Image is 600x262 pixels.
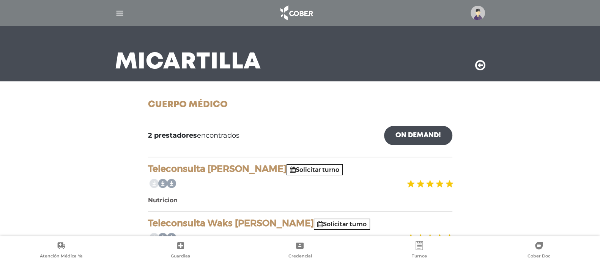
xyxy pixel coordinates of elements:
a: Solicitar turno [317,221,367,228]
img: logo_cober_home-white.png [276,4,316,22]
b: 2 prestadores [148,131,197,140]
span: encontrados [148,130,239,141]
b: Nutricion [148,197,178,204]
h1: Cuerpo Médico [148,100,452,111]
img: profile-placeholder.svg [471,6,485,20]
span: Turnos [412,253,427,260]
a: Solicitar turno [290,166,339,173]
span: Guardias [171,253,190,260]
span: Cober Doc [528,253,550,260]
a: Atención Médica Ya [2,241,121,260]
h4: Teleconsulta [PERSON_NAME] [148,164,452,175]
img: estrellas_badge.png [406,175,454,192]
a: Cober Doc [479,241,598,260]
span: Atención Médica Ya [40,253,83,260]
img: estrellas_badge.png [406,229,454,246]
h4: Teleconsulta Waks [PERSON_NAME] [148,218,452,229]
h3: Mi Cartilla [115,52,261,72]
a: On Demand! [384,126,452,145]
a: Turnos [360,241,479,260]
a: Credencial [240,241,360,260]
span: Credencial [288,253,312,260]
a: Guardias [121,241,241,260]
img: Cober_menu-lines-white.svg [115,8,124,18]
